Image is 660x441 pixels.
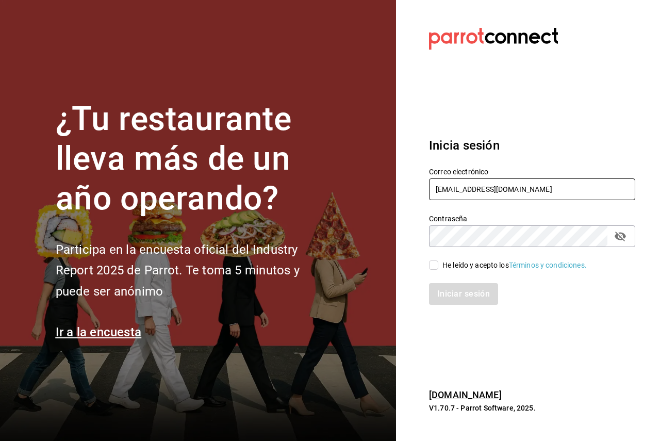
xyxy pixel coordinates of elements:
[429,136,635,155] h3: Inicia sesión
[56,100,334,218] h1: ¿Tu restaurante lleva más de un año operando?
[429,403,635,413] p: V1.70.7 - Parrot Software, 2025.
[429,178,635,200] input: Ingresa tu correo electrónico
[429,389,502,400] a: [DOMAIN_NAME]
[429,215,635,222] label: Contraseña
[56,239,334,302] h2: Participa en la encuesta oficial del Industry Report 2025 de Parrot. Te toma 5 minutos y puede se...
[612,227,629,245] button: passwordField
[56,325,142,339] a: Ir a la encuesta
[509,261,587,269] a: Términos y condiciones.
[429,168,635,175] label: Correo electrónico
[442,260,587,271] div: He leído y acepto los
